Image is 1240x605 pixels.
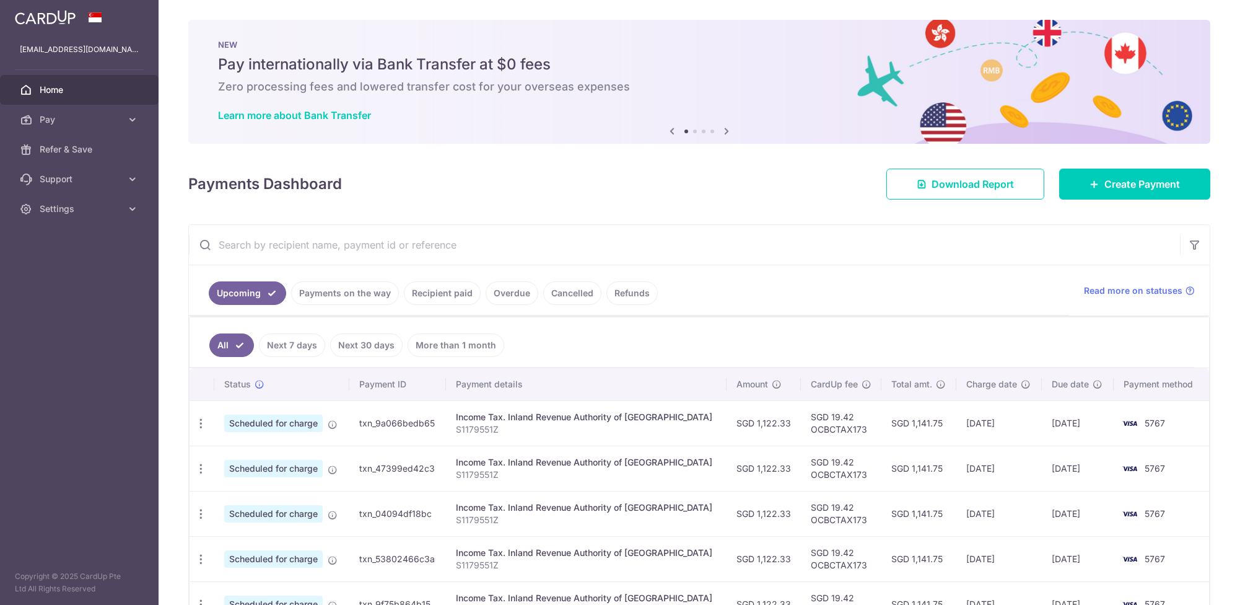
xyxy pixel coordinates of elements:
p: S1179551Z [456,469,716,481]
p: S1179551Z [456,423,716,436]
td: [DATE] [1042,400,1114,446]
img: Bank Card [1117,506,1142,521]
span: Create Payment [1104,177,1180,192]
span: Charge date [966,378,1017,391]
div: Income Tax. Inland Revenue Authority of [GEOGRAPHIC_DATA] [456,456,716,469]
span: 5767 [1145,508,1165,519]
span: Scheduled for charge [224,505,323,523]
span: 5767 [1145,418,1165,428]
td: [DATE] [1042,446,1114,491]
p: S1179551Z [456,514,716,526]
td: SGD 1,141.75 [881,536,957,581]
th: Payment ID [349,368,446,400]
div: Income Tax. Inland Revenue Authority of [GEOGRAPHIC_DATA] [456,547,716,559]
span: Read more on statuses [1084,285,1182,297]
span: Scheduled for charge [224,415,323,432]
span: Scheduled for charge [224,460,323,477]
span: 5767 [1145,554,1165,564]
div: Income Tax. Inland Revenue Authority of [GEOGRAPHIC_DATA] [456,411,716,423]
span: 5767 [1145,463,1165,474]
td: SGD 19.42 OCBCTAX173 [801,400,881,446]
img: Bank transfer banner [188,20,1210,144]
a: Payments on the way [291,281,399,305]
a: Create Payment [1059,169,1210,200]
span: Status [224,378,251,391]
td: SGD 19.42 OCBCTAX173 [801,536,881,581]
p: NEW [218,40,1181,50]
img: Bank Card [1117,461,1142,476]
th: Payment method [1114,368,1209,400]
td: SGD 1,122.33 [727,491,801,536]
td: [DATE] [956,536,1042,581]
a: Upcoming [209,281,286,305]
span: Amount [736,378,768,391]
span: Refer & Save [40,143,121,156]
td: SGD 1,122.33 [727,446,801,491]
td: SGD 1,141.75 [881,491,957,536]
a: Next 7 days [259,333,325,357]
span: Pay [40,113,121,126]
td: SGD 1,141.75 [881,446,957,491]
span: CardUp fee [811,378,858,391]
td: [DATE] [956,446,1042,491]
a: Download Report [886,169,1044,200]
a: Next 30 days [330,333,403,357]
span: Total amt. [891,378,932,391]
td: txn_9a066bedb65 [349,400,446,446]
img: Bank Card [1117,552,1142,567]
a: Cancelled [543,281,601,305]
td: SGD 1,122.33 [727,536,801,581]
p: S1179551Z [456,559,716,572]
td: [DATE] [956,400,1042,446]
span: Download Report [932,177,1014,192]
td: SGD 19.42 OCBCTAX173 [801,446,881,491]
h4: Payments Dashboard [188,173,342,195]
td: [DATE] [1042,536,1114,581]
a: More than 1 month [408,333,504,357]
a: All [209,333,254,357]
td: [DATE] [956,491,1042,536]
td: [DATE] [1042,491,1114,536]
a: Overdue [486,281,538,305]
div: Income Tax. Inland Revenue Authority of [GEOGRAPHIC_DATA] [456,501,716,514]
h5: Pay internationally via Bank Transfer at $0 fees [218,55,1181,74]
span: Support [40,173,121,185]
p: [EMAIL_ADDRESS][DOMAIN_NAME] [20,43,139,56]
span: Home [40,84,121,96]
td: SGD 19.42 OCBCTAX173 [801,491,881,536]
span: Due date [1052,378,1089,391]
a: Recipient paid [404,281,481,305]
img: CardUp [15,10,76,25]
a: Learn more about Bank Transfer [218,109,371,121]
td: txn_53802466c3a [349,536,446,581]
img: Bank Card [1117,416,1142,431]
div: Income Tax. Inland Revenue Authority of [GEOGRAPHIC_DATA] [456,592,716,604]
td: SGD 1,141.75 [881,400,957,446]
td: SGD 1,122.33 [727,400,801,446]
span: Scheduled for charge [224,550,323,568]
th: Payment details [446,368,726,400]
a: Read more on statuses [1084,285,1195,297]
a: Refunds [606,281,658,305]
h6: Zero processing fees and lowered transfer cost for your overseas expenses [218,79,1181,94]
td: txn_47399ed42c3 [349,446,446,491]
span: Settings [40,203,121,215]
td: txn_04094df18bc [349,491,446,536]
input: Search by recipient name, payment id or reference [189,225,1180,265]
